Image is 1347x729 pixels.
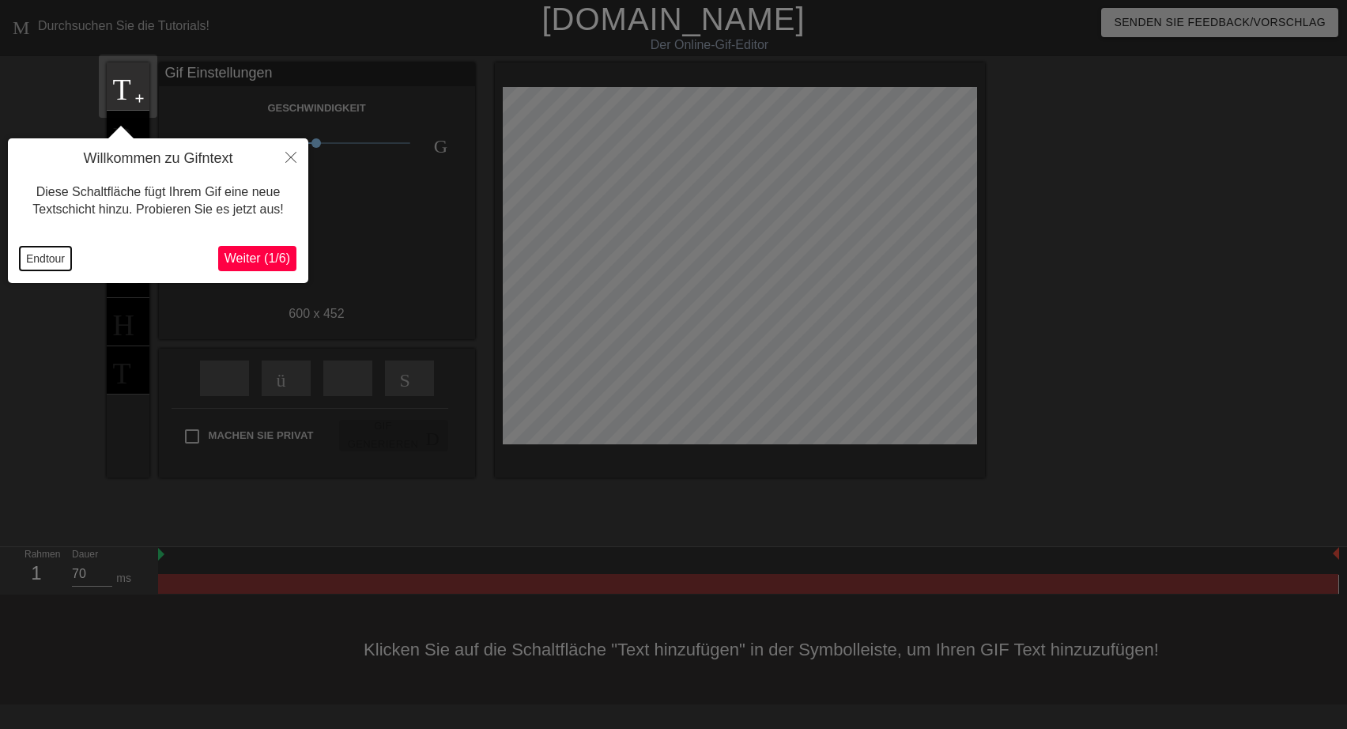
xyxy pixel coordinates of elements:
span: Weiter (1/6) [224,251,290,265]
h4: Willkommen zu Gifntext [20,150,296,168]
div: Diese Schaltfläche fügt Ihrem Gif eine neue Textschicht hinzu. Probieren Sie es jetzt aus! [20,168,296,235]
button: Schließen [274,138,308,175]
button: Endtour [20,247,71,270]
button: Weiter [218,246,296,271]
